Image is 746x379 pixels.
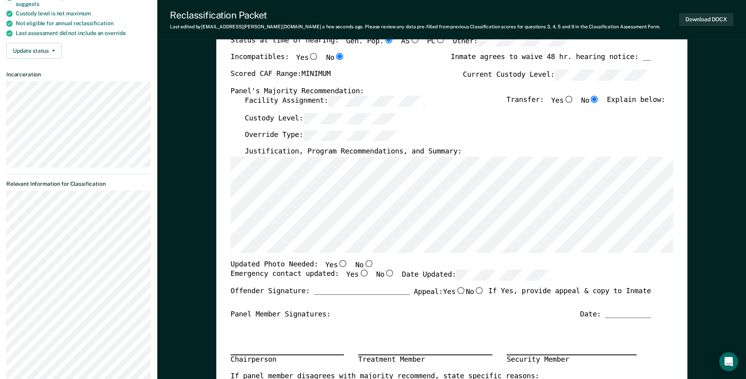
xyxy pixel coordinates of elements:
label: Override Type: [245,130,400,141]
div: Transfer: Explain below: [507,96,665,113]
button: Update status [6,43,62,59]
div: Security Member [507,355,637,365]
label: PC [427,36,445,47]
span: maximum [66,10,91,17]
button: Download DOCX [679,13,733,26]
label: Other: [453,36,574,47]
input: Override Type: [303,130,400,141]
label: No [376,270,394,281]
span: reclassification [74,20,114,26]
label: No [466,287,484,298]
label: No [326,53,344,63]
label: Yes [346,270,369,281]
label: No [355,260,374,270]
span: a few seconds ago [322,24,363,30]
input: No [474,287,484,294]
div: Status at time of hearing: [230,36,574,54]
div: Last edited by [EMAIL_ADDRESS][PERSON_NAME][DOMAIN_NAME] . Please review any data pre-filled from... [170,24,660,30]
label: Yes [296,53,319,63]
label: Appeal: [414,287,484,304]
input: Yes [564,96,574,103]
dt: Incarceration [6,71,151,78]
label: Yes [443,287,466,298]
div: Not eligible for annual [16,20,151,27]
div: Offender Signature: _______________________ If Yes, provide appeal & copy to Inmate [230,287,651,310]
label: Custody Level: [245,113,400,124]
div: Incompatibles: [230,53,344,70]
label: Yes [551,96,574,107]
input: No [384,270,394,277]
label: No [581,96,599,107]
div: Inmate agrees to waive 48 hr. hearing notice: __ [451,53,651,70]
input: Current Custody Level: [554,70,651,80]
div: Panel Member Signatures: [230,310,331,319]
div: Emergency contact updated: [230,270,553,287]
span: override [105,30,126,36]
div: Updated Photo Needed: [230,260,374,270]
label: Gen. Pop. [346,36,394,47]
input: Yes [308,53,319,60]
label: Facility Assignment: [245,96,424,107]
input: Yes [455,287,466,294]
input: Yes [359,270,369,277]
div: Last assessment did not include an [16,30,151,37]
input: AS [409,36,420,43]
div: Custody level is not [16,10,151,17]
div: Date: ___________ [580,310,651,319]
div: Chairperson [230,355,344,365]
div: Treatment Member [358,355,492,365]
input: No [589,96,600,103]
label: Date Updated: [402,270,553,281]
label: Yes [325,260,348,270]
input: PC [435,36,446,43]
input: Custody Level: [303,113,400,124]
span: suggests [16,1,39,7]
input: No [363,260,374,267]
div: Reclassification Packet [170,9,660,21]
div: Panel's Majority Recommendation: [230,87,651,96]
input: Gen. Pop. [383,36,394,43]
label: Scored CAF Range: MINIMUM [230,70,331,80]
label: Justification, Program Recommendations, and Summary: [245,148,462,157]
div: Open Intercom Messenger [719,352,738,371]
dt: Relevant Information for Classification [6,181,151,187]
input: Other: [478,36,574,47]
input: Yes [338,260,348,267]
input: No [334,53,344,60]
label: AS [401,36,420,47]
input: Facility Assignment: [328,96,424,107]
label: Current Custody Level: [463,70,651,80]
input: Date Updated: [456,270,553,281]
